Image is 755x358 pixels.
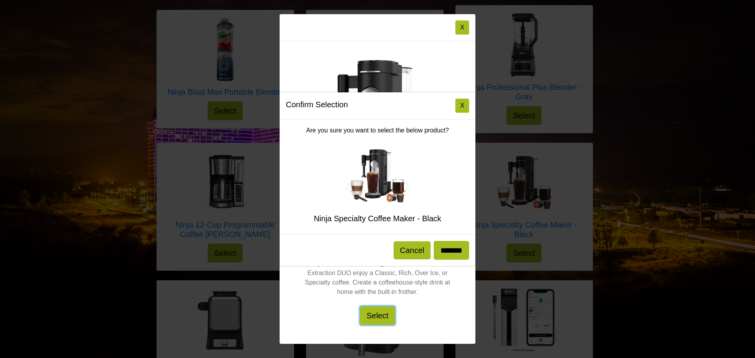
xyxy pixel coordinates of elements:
[286,214,469,223] h5: Ninja Specialty Coffee Maker - Black
[280,119,475,234] div: Are you sure you want to select the below product?
[394,241,431,259] button: Cancel
[286,99,348,110] h5: Confirm Selection
[346,149,409,203] img: Ninja Specialty Coffee Maker - Black
[455,99,469,113] button: Close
